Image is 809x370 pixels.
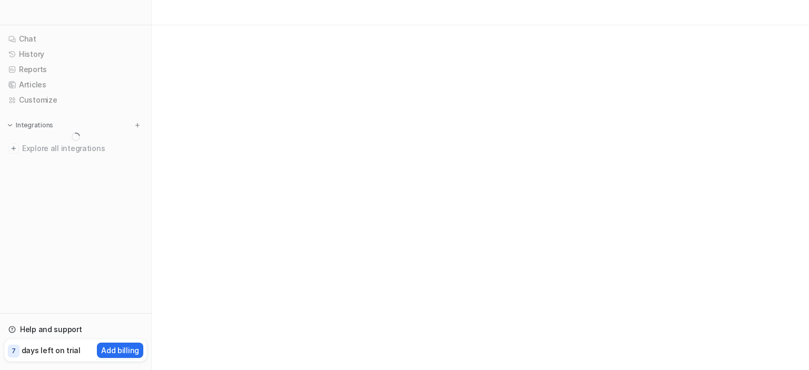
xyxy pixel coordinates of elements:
img: expand menu [6,122,14,129]
p: days left on trial [22,345,81,356]
a: Chat [4,32,147,46]
img: menu_add.svg [134,122,141,129]
a: History [4,47,147,62]
button: Add billing [97,343,143,358]
p: Add billing [101,345,139,356]
p: 7 [12,346,16,356]
p: Integrations [16,121,53,129]
button: Integrations [4,120,56,131]
a: Reports [4,62,147,77]
img: explore all integrations [8,143,19,154]
a: Help and support [4,322,147,337]
a: Articles [4,77,147,92]
a: Customize [4,93,147,107]
span: Explore all integrations [22,140,143,157]
a: Explore all integrations [4,141,147,156]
